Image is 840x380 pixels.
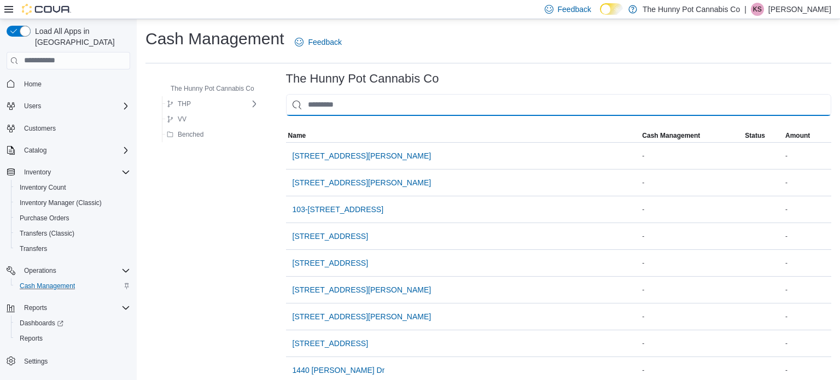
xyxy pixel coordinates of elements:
h1: Cash Management [145,28,284,50]
div: - [783,230,831,243]
p: [PERSON_NAME] [768,3,831,16]
div: - [783,283,831,296]
span: Benched [178,130,203,139]
a: Inventory Manager (Classic) [15,196,106,209]
a: Transfers (Classic) [15,227,79,240]
button: Reports [2,300,135,315]
span: 103-[STREET_ADDRESS] [293,204,384,215]
div: - [640,337,743,350]
span: [STREET_ADDRESS][PERSON_NAME] [293,284,431,295]
span: Reports [20,334,43,343]
button: [STREET_ADDRESS][PERSON_NAME] [288,145,436,167]
div: - [783,203,831,216]
div: - [783,256,831,270]
span: Cash Management [15,279,130,293]
button: [STREET_ADDRESS][PERSON_NAME] [288,306,436,328]
span: Amount [785,131,810,140]
div: - [783,176,831,189]
button: Operations [2,263,135,278]
span: Feedback [558,4,591,15]
span: Name [288,131,306,140]
span: The Hunny Pot Cannabis Co [171,84,254,93]
span: Inventory Count [15,181,130,194]
span: Purchase Orders [15,212,130,225]
div: - [640,256,743,270]
span: Inventory Count [20,183,66,192]
button: Transfers [11,241,135,256]
button: [STREET_ADDRESS] [288,332,372,354]
span: Settings [20,354,130,367]
button: [STREET_ADDRESS] [288,225,372,247]
a: Transfers [15,242,51,255]
span: Dashboards [15,317,130,330]
a: Home [20,78,46,91]
a: Inventory Count [15,181,71,194]
button: Reports [20,301,51,314]
span: Inventory [24,168,51,177]
span: Transfers [20,244,47,253]
button: VV [162,113,191,126]
button: Operations [20,264,61,277]
p: | [744,3,746,16]
div: - [640,149,743,162]
span: Users [24,102,41,110]
div: - [640,283,743,296]
button: Catalog [2,143,135,158]
button: Benched [162,128,208,141]
span: Operations [24,266,56,275]
button: Inventory [20,166,55,179]
span: Transfers (Classic) [15,227,130,240]
span: Transfers [15,242,130,255]
span: THP [178,100,191,108]
span: [STREET_ADDRESS][PERSON_NAME] [293,150,431,161]
a: Dashboards [11,315,135,331]
button: [STREET_ADDRESS] [288,252,372,274]
button: Cash Management [640,129,743,142]
span: Cash Management [20,282,75,290]
span: 1440 [PERSON_NAME] Dr [293,365,385,376]
button: [STREET_ADDRESS][PERSON_NAME] [288,279,436,301]
button: Amount [783,129,831,142]
button: Status [743,129,783,142]
span: Inventory Manager (Classic) [20,198,102,207]
span: Reports [24,303,47,312]
span: Cash Management [642,131,700,140]
div: - [640,176,743,189]
button: Inventory Manager (Classic) [11,195,135,211]
span: [STREET_ADDRESS] [293,231,368,242]
span: Inventory Manager (Classic) [15,196,130,209]
span: [STREET_ADDRESS] [293,338,368,349]
button: [STREET_ADDRESS][PERSON_NAME] [288,172,436,194]
div: - [640,364,743,377]
a: Dashboards [15,317,68,330]
a: Settings [20,355,52,368]
div: - [640,203,743,216]
span: Load All Apps in [GEOGRAPHIC_DATA] [31,26,130,48]
span: [STREET_ADDRESS][PERSON_NAME] [293,311,431,322]
a: Cash Management [15,279,79,293]
span: Customers [24,124,56,133]
span: Dashboards [20,319,63,328]
button: THP [162,97,195,110]
span: Operations [20,264,130,277]
a: Reports [15,332,47,345]
div: - [783,364,831,377]
div: Kandice Sparks [751,3,764,16]
p: The Hunny Pot Cannabis Co [643,3,740,16]
button: Purchase Orders [11,211,135,226]
button: Transfers (Classic) [11,226,135,241]
div: - [640,310,743,323]
button: Reports [11,331,135,346]
button: Cash Management [11,278,135,294]
span: Inventory [20,166,130,179]
button: Inventory [2,165,135,180]
button: The Hunny Pot Cannabis Co [155,82,259,95]
span: Status [745,131,765,140]
span: Catalog [24,146,46,155]
button: Users [20,100,45,113]
span: Purchase Orders [20,214,69,223]
span: Reports [20,301,130,314]
span: Home [20,77,130,91]
button: Customers [2,120,135,136]
button: Users [2,98,135,114]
